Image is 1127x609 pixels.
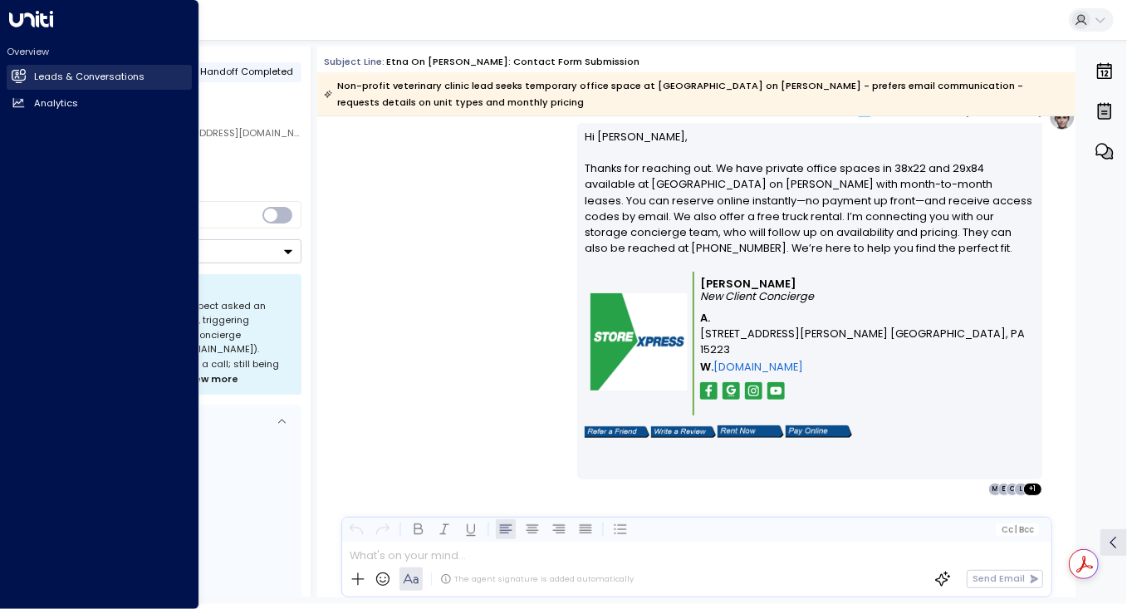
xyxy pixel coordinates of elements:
img: storexpress_write.png [651,426,716,438]
img: storexpress_pay.png [786,425,852,438]
img: profile-logo.png [1049,104,1076,130]
div: C [1006,483,1019,496]
span: | [1014,525,1017,534]
h2: Analytics [34,96,78,111]
a: Leads & Conversations [7,65,192,90]
img: storexpress_insta.png [745,382,762,400]
span: Subject Line: [324,55,385,68]
b: [PERSON_NAME] [700,277,796,291]
img: storexpress_logo.png [590,293,688,390]
span: View more [185,372,238,387]
div: Non-profit veterinary clinic lead seeks temporary office space at [GEOGRAPHIC_DATA] on [PERSON_NA... [324,77,1067,111]
div: E [997,483,1011,496]
i: New Client Concierge [700,289,814,303]
div: Etna on [PERSON_NAME]: Contact Form Submission [386,55,639,69]
div: L [1014,483,1027,496]
button: Undo [345,519,365,539]
a: Analytics [7,91,192,115]
button: Cc|Bcc [996,523,1039,536]
div: + 1 [1023,483,1042,496]
p: Hi [PERSON_NAME], Thanks for reaching out. We have private office spaces in 38x22 and 29x84 avail... [585,129,1034,273]
span: W. [700,359,713,375]
img: storexpress_yt.png [767,382,785,400]
h2: Overview [7,45,192,58]
span: Handoff Completed [200,65,293,78]
a: [DOMAIN_NAME] [713,359,803,375]
span: A. [700,310,710,326]
img: storexpress_rent.png [718,425,784,438]
div: M [988,483,1002,496]
span: [STREET_ADDRESS][PERSON_NAME] [GEOGRAPHIC_DATA], PA 15223 [700,326,1028,357]
img: storexpress_refer.png [585,426,649,438]
button: Redo [372,519,392,539]
h2: Leads & Conversations [34,70,145,84]
img: storexpres_fb.png [700,382,718,400]
img: storexpress_google.png [723,382,740,400]
span: Cc Bcc [1001,525,1033,534]
div: The agent signature is added automatically [440,573,634,585]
